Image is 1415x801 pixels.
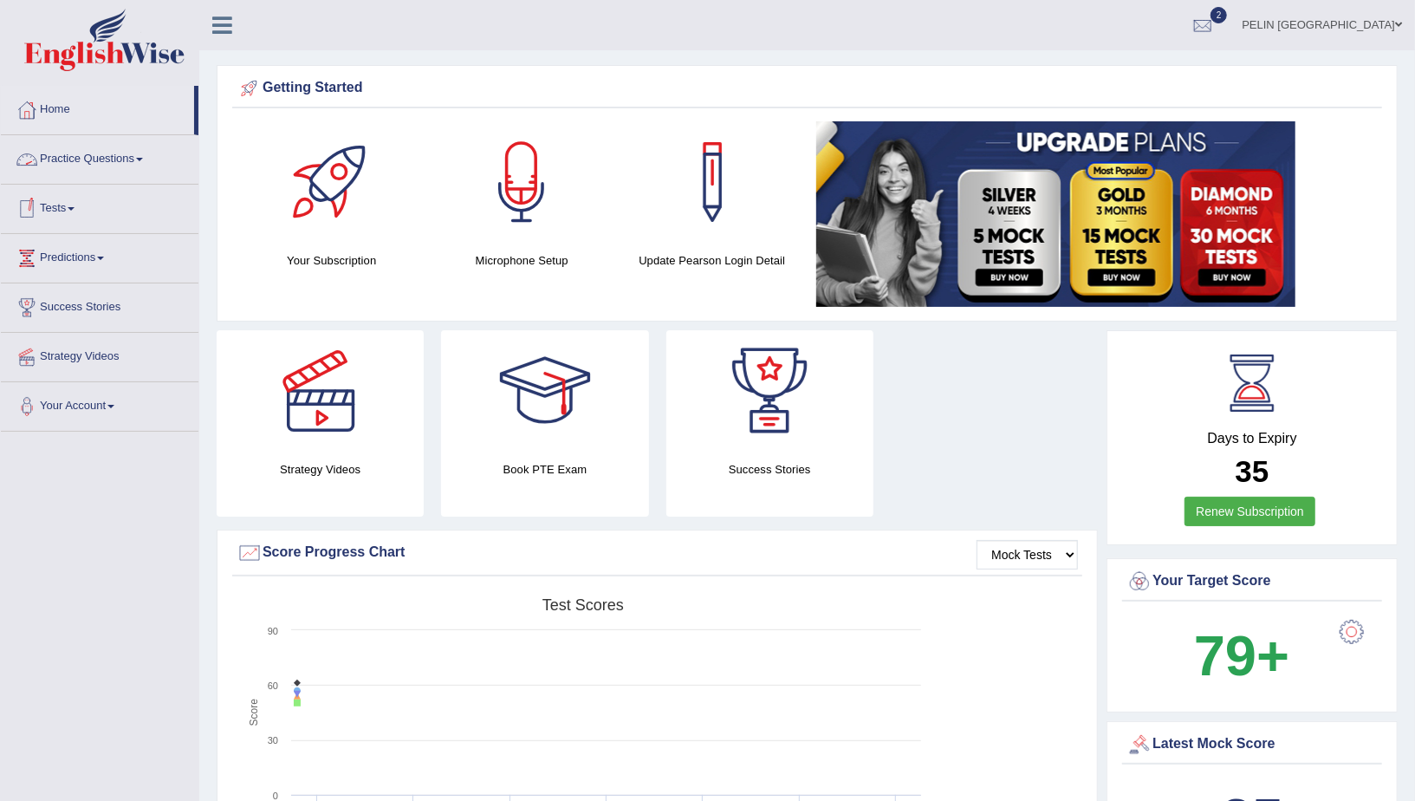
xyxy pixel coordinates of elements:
[245,251,419,270] h4: Your Subscription
[1126,732,1378,758] div: Latest Mock Score
[542,596,624,614] tspan: Test scores
[1,234,198,277] a: Predictions
[268,681,278,691] text: 60
[816,121,1295,307] img: small5.jpg
[268,626,278,636] text: 90
[1,283,198,327] a: Success Stories
[1,185,198,228] a: Tests
[1126,431,1378,446] h4: Days to Expiry
[237,540,1078,566] div: Score Progress Chart
[1,382,198,426] a: Your Account
[1211,7,1228,23] span: 2
[436,251,609,270] h4: Microphone Setup
[237,75,1378,101] div: Getting Started
[441,460,648,479] h4: Book PTE Exam
[268,735,278,746] text: 30
[1185,497,1315,526] a: Renew Subscription
[1,333,198,376] a: Strategy Videos
[217,460,424,479] h4: Strategy Videos
[1,135,198,179] a: Practice Questions
[1194,624,1289,687] b: 79+
[248,699,260,726] tspan: Score
[273,791,278,801] text: 0
[1236,454,1269,488] b: 35
[1,86,194,129] a: Home
[1126,569,1378,595] div: Your Target Score
[626,251,799,270] h4: Update Pearson Login Detail
[666,460,873,479] h4: Success Stories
